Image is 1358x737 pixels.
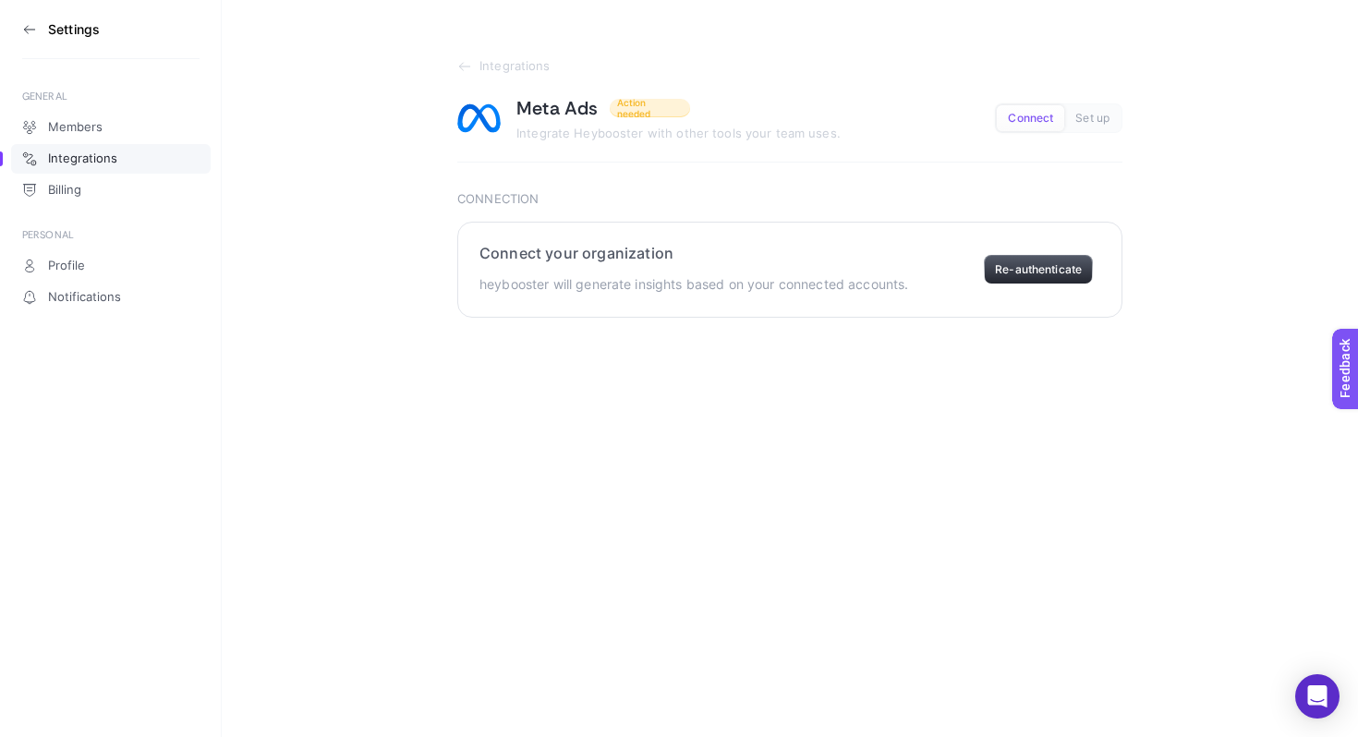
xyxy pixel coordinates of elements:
[48,183,81,198] span: Billing
[516,96,599,120] h1: Meta Ads
[457,192,1122,207] h3: Connection
[1064,105,1121,131] button: Set up
[1008,112,1053,126] span: Connect
[48,120,103,135] span: Members
[48,259,85,273] span: Profile
[11,144,211,174] a: Integrations
[984,255,1093,284] button: Re-authenticate
[48,22,100,37] h3: Settings
[11,175,211,205] a: Billing
[22,227,200,242] div: PERSONAL
[11,283,211,312] a: Notifications
[457,59,1122,74] a: Integrations
[11,6,70,20] span: Feedback
[516,126,841,140] span: Integrate Heybooster with other tools your team uses.
[479,59,551,74] span: Integrations
[48,151,117,166] span: Integrations
[479,244,908,262] h2: Connect your organization
[479,273,908,296] p: heybooster will generate insights based on your connected accounts.
[11,251,211,281] a: Profile
[22,89,200,103] div: GENERAL
[11,113,211,142] a: Members
[1075,112,1109,126] span: Set up
[1295,674,1340,719] div: Open Intercom Messenger
[617,97,683,119] span: Action needed
[997,105,1064,131] button: Connect
[48,290,121,305] span: Notifications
